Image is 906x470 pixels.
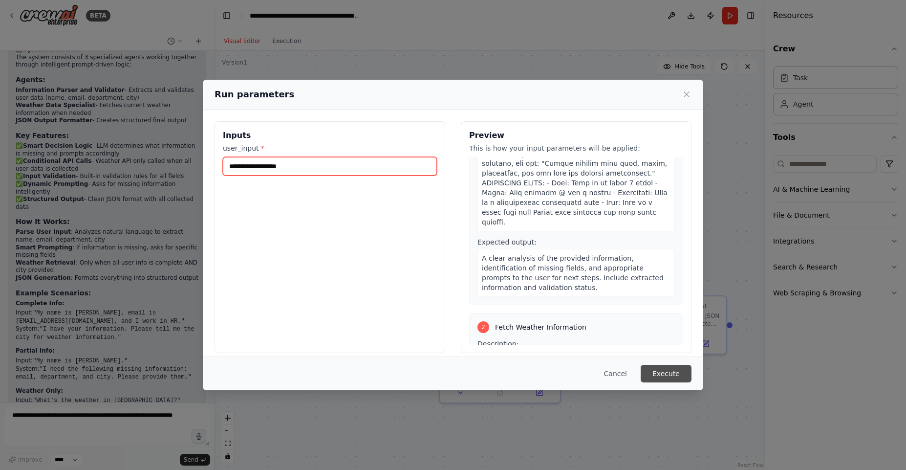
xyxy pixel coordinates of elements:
[215,88,294,101] h2: Run parameters
[495,322,586,332] span: Fetch Weather Information
[223,143,437,153] label: user_input
[482,254,664,291] span: A clear analysis of the provided information, identification of missing fields, and appropriate p...
[641,365,691,382] button: Execute
[596,365,635,382] button: Cancel
[469,143,683,153] p: This is how your input parameters will be applied:
[477,238,537,246] span: Expected output:
[469,130,683,141] h3: Preview
[477,321,489,333] div: 2
[223,130,437,141] h3: Inputs
[477,340,518,348] span: Description:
